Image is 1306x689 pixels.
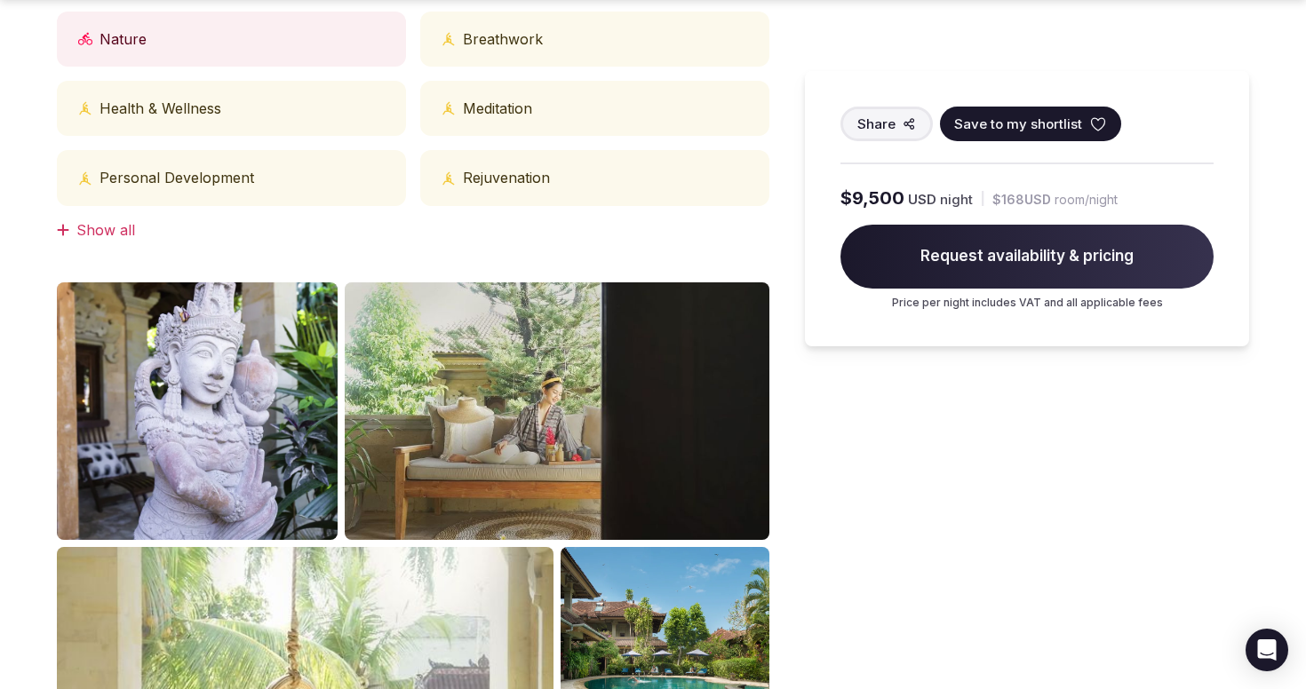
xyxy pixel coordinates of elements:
button: Physical and mental health icon tooltip [78,101,92,115]
button: Physical and mental health icon tooltip [78,171,92,186]
button: Save to my shortlist [940,107,1121,141]
div: Open Intercom Messenger [1246,629,1288,671]
img: Venue gallery photo [57,282,338,540]
div: | [980,189,985,208]
button: Physical and mental health icon tooltip [442,101,456,115]
span: $9,500 [840,186,904,210]
span: room/night [1055,191,1118,209]
span: night [940,190,973,209]
span: USD [908,190,936,209]
button: Share [840,107,933,141]
div: Show all [57,220,769,240]
span: $168 USD [992,191,1051,209]
img: Venue gallery photo [345,282,769,540]
p: Price per night includes VAT and all applicable fees [840,296,1214,311]
button: Physical and mental health icon tooltip [442,32,456,46]
span: Request availability & pricing [840,225,1214,289]
span: Save to my shortlist [954,115,1082,133]
button: Active icon tooltip [78,32,92,46]
span: Share [857,115,896,133]
button: Physical and mental health icon tooltip [442,171,456,186]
